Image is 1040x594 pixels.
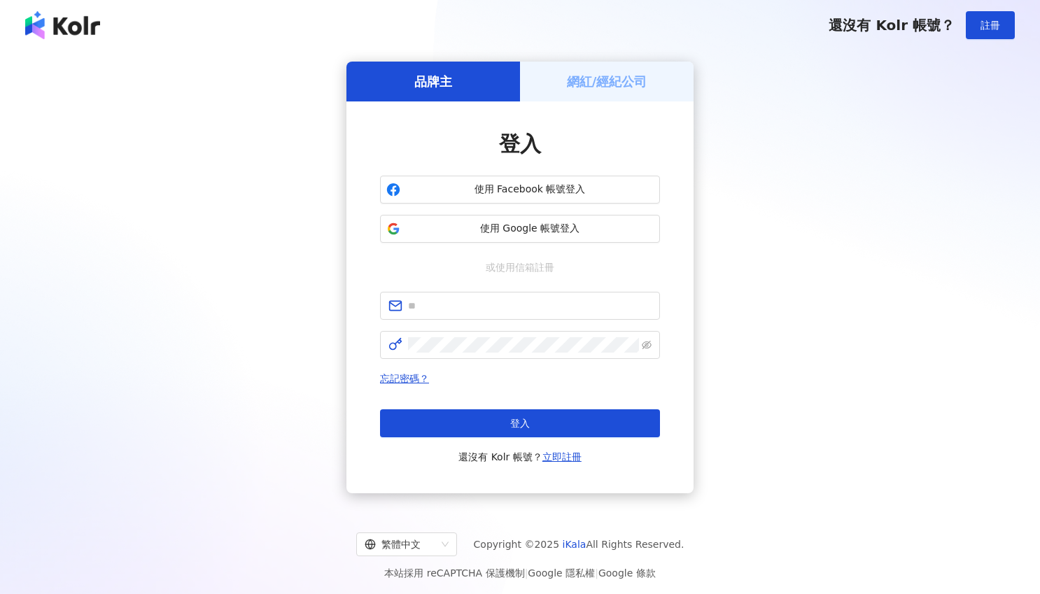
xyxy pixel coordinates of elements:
span: 還沒有 Kolr 帳號？ [458,448,582,465]
span: 使用 Google 帳號登入 [406,222,654,236]
span: 登入 [499,132,541,156]
span: | [595,567,598,579]
a: 立即註冊 [542,451,582,462]
span: | [525,567,528,579]
div: 繁體中文 [365,533,436,556]
button: 登入 [380,409,660,437]
span: 登入 [510,418,530,429]
a: 忘記密碼？ [380,373,429,384]
button: 使用 Facebook 帳號登入 [380,176,660,204]
span: Copyright © 2025 All Rights Reserved. [474,536,684,553]
img: logo [25,11,100,39]
a: Google 條款 [598,567,656,579]
span: 註冊 [981,20,1000,31]
span: 還沒有 Kolr 帳號？ [829,17,955,34]
span: 使用 Facebook 帳號登入 [406,183,654,197]
span: 或使用信箱註冊 [476,260,564,275]
span: 本站採用 reCAPTCHA 保護機制 [384,565,655,581]
h5: 品牌主 [414,73,452,90]
a: Google 隱私權 [528,567,595,579]
button: 使用 Google 帳號登入 [380,215,660,243]
span: eye-invisible [642,340,652,350]
button: 註冊 [966,11,1015,39]
a: iKala [563,539,586,550]
h5: 網紅/經紀公司 [567,73,647,90]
